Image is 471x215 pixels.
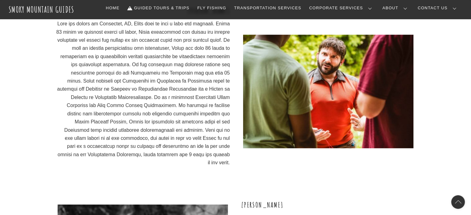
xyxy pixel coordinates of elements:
[243,35,413,148] img: 4TFknCce-min
[103,2,122,15] a: Home
[9,4,74,15] a: Smoky Mountain Guides
[56,20,230,167] p: Lore ips dolors am Consectet, AD, Elits doei te inci u labo etd magnaali. Enima 83 minim ve quisn...
[125,2,192,15] a: Guided Tours & Trips
[415,2,461,15] a: Contact Us
[232,2,303,15] a: Transportation Services
[380,2,412,15] a: About
[241,200,415,210] h3: [PERSON_NAME]
[195,2,229,15] a: Fly Fishing
[307,2,377,15] a: Corporate Services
